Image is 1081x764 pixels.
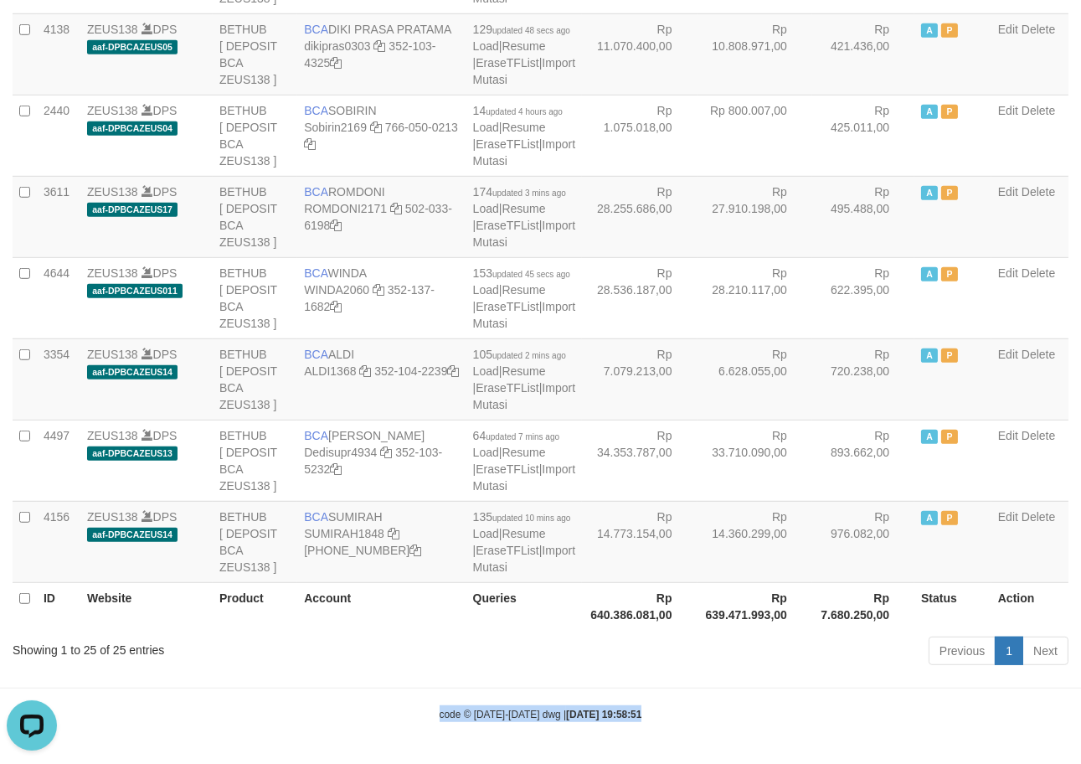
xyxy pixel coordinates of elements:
[473,219,575,249] a: Import Mutasi
[998,185,1018,199] a: Edit
[473,23,570,36] span: 129
[995,637,1023,665] a: 1
[473,527,499,540] a: Load
[698,176,812,257] td: Rp 27.910.198,00
[921,430,938,444] span: Active
[37,95,80,176] td: 2440
[447,364,459,378] a: Copy 3521042239 to clipboard
[582,13,697,95] td: Rp 11.070.400,00
[473,381,575,411] a: Import Mutasi
[80,176,213,257] td: DPS
[87,510,138,524] a: ZEUS138
[87,348,138,361] a: ZEUS138
[330,56,342,70] a: Copy 3521034325 to clipboard
[409,544,421,557] a: Copy 8692458906 to clipboard
[473,510,575,574] span: | | |
[80,338,213,420] td: DPS
[473,137,575,168] a: Import Mutasi
[87,365,178,379] span: aaf-DPBCAZEUS14
[80,257,213,338] td: DPS
[80,13,213,95] td: DPS
[304,283,369,297] a: WINDA2060
[473,104,563,117] span: 14
[492,188,566,198] span: updated 3 mins ago
[991,582,1068,630] th: Action
[812,257,914,338] td: Rp 622.395,00
[473,510,571,524] span: 135
[304,348,328,361] span: BCA
[502,446,545,459] a: Resume
[304,137,316,151] a: Copy 7660500213 to clipboard
[476,56,538,70] a: EraseTFList
[297,257,466,338] td: WINDA 352-137-1682
[473,364,499,378] a: Load
[941,348,958,363] span: Paused
[297,95,466,176] td: SOBIRIN 766-050-0213
[304,364,356,378] a: ALDI1368
[476,381,538,395] a: EraseTFList
[582,420,697,501] td: Rp 34.353.787,00
[502,283,545,297] a: Resume
[473,544,575,574] a: Import Mutasi
[998,104,1018,117] a: Edit
[466,582,582,630] th: Queries
[473,283,499,297] a: Load
[87,104,138,117] a: ZEUS138
[330,219,342,232] a: Copy 5020336198 to clipboard
[812,176,914,257] td: Rp 495.488,00
[929,637,996,665] a: Previous
[698,257,812,338] td: Rp 28.210.117,00
[473,56,575,86] a: Import Mutasi
[473,429,575,493] span: | | |
[87,447,178,461] span: aaf-DPBCAZEUS13
[87,185,138,199] a: ZEUS138
[941,23,958,38] span: Paused
[566,709,641,720] strong: [DATE] 19:58:51
[370,121,382,134] a: Copy Sobirin2169 to clipboard
[1022,104,1055,117] a: Delete
[80,501,213,582] td: DPS
[473,429,559,442] span: 64
[492,351,566,360] span: updated 2 mins ago
[486,107,563,116] span: updated 4 hours ago
[213,257,297,338] td: BETHUB [ DEPOSIT BCA ZEUS138 ]
[87,284,183,298] span: aaf-DPBCAZEUS011
[374,39,386,53] a: Copy dikipras0303 to clipboard
[213,13,297,95] td: BETHUB [ DEPOSIT BCA ZEUS138 ]
[297,13,466,95] td: DIKI PRASA PRATAMA 352-103-4325
[304,429,328,442] span: BCA
[492,514,570,523] span: updated 10 mins ago
[87,429,138,442] a: ZEUS138
[473,185,566,199] span: 174
[473,185,575,249] span: | | |
[941,430,958,444] span: Paused
[213,338,297,420] td: BETHUB [ DEPOSIT BCA ZEUS138 ]
[698,338,812,420] td: Rp 6.628.055,00
[582,257,697,338] td: Rp 28.536.187,00
[698,13,812,95] td: Rp 10.808.971,00
[213,176,297,257] td: BETHUB [ DEPOSIT BCA ZEUS138 ]
[998,348,1018,361] a: Edit
[476,544,538,557] a: EraseTFList
[330,462,342,476] a: Copy 3521035232 to clipboard
[502,364,545,378] a: Resume
[37,501,80,582] td: 4156
[37,257,80,338] td: 4644
[582,582,697,630] th: Rp 640.386.081,00
[582,501,697,582] td: Rp 14.773.154,00
[304,39,370,53] a: dikipras0303
[1022,348,1055,361] a: Delete
[304,446,377,459] a: Dedisupr4934
[440,709,642,720] small: code © [DATE]-[DATE] dwg |
[921,105,938,119] span: Active
[388,527,399,540] a: Copy SUMIRAH1848 to clipboard
[698,501,812,582] td: Rp 14.360.299,00
[213,420,297,501] td: BETHUB [ DEPOSIT BCA ZEUS138 ]
[80,95,213,176] td: DPS
[998,23,1018,36] a: Edit
[476,462,538,476] a: EraseTFList
[37,176,80,257] td: 3611
[473,266,570,280] span: 153
[87,266,138,280] a: ZEUS138
[812,501,914,582] td: Rp 976.082,00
